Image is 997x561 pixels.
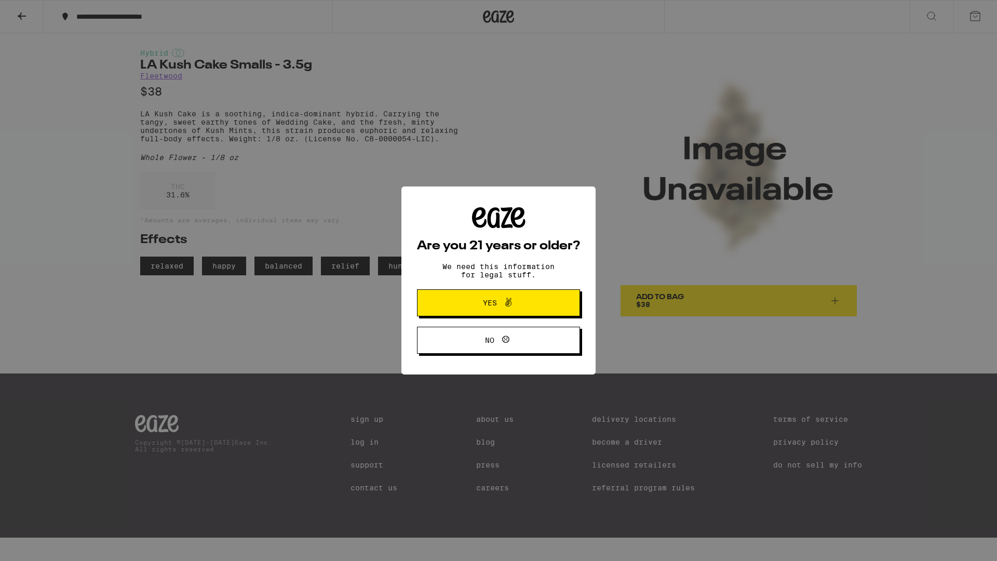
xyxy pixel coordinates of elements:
[483,299,497,306] span: Yes
[434,262,563,279] p: We need this information for legal stuff.
[417,289,580,316] button: Yes
[485,337,494,344] span: No
[417,327,580,354] button: No
[417,240,580,252] h2: Are you 21 years or older?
